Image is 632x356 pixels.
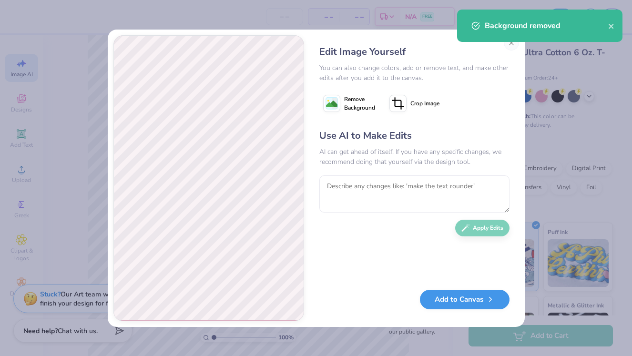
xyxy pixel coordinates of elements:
button: Add to Canvas [420,290,510,309]
textarea: To enrich screen reader interactions, please activate Accessibility in Grammarly extension settings [319,175,510,213]
div: Background removed [485,20,608,31]
div: Use AI to Make Edits [319,129,510,143]
button: close [608,20,615,31]
button: Crop Image [386,92,445,115]
div: You can also change colors, add or remove text, and make other edits after you add it to the canvas. [319,63,510,83]
span: Crop Image [410,99,439,108]
div: Edit Image Yourself [319,45,510,59]
div: AI can get ahead of itself. If you have any specific changes, we recommend doing that yourself vi... [319,147,510,167]
span: Remove Background [344,95,375,112]
button: Remove Background [319,92,379,115]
